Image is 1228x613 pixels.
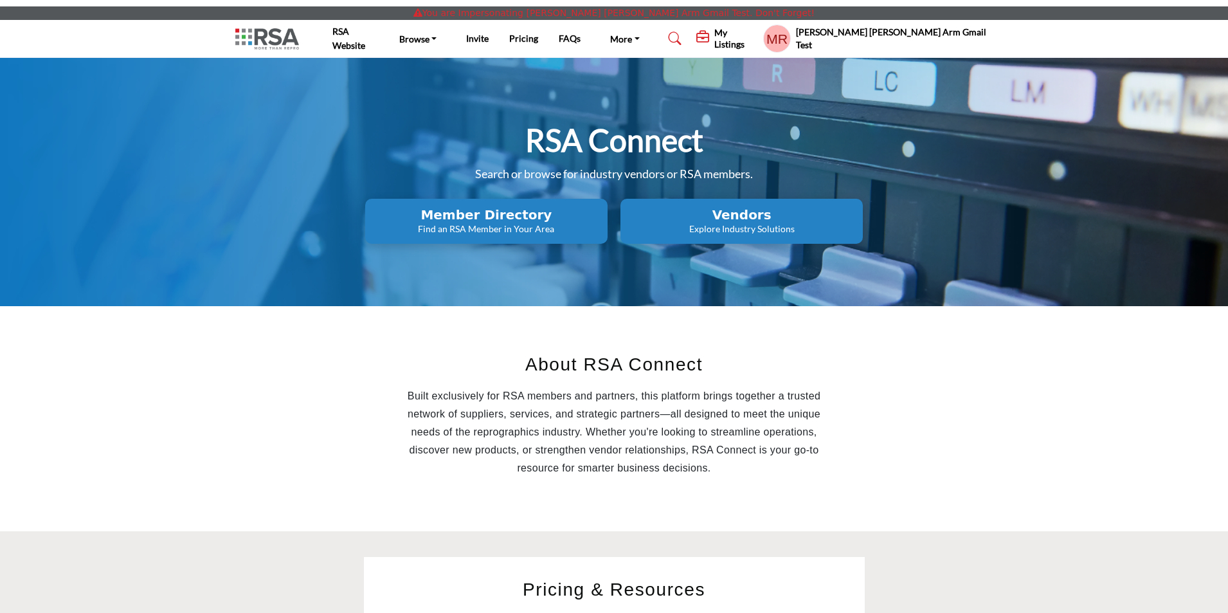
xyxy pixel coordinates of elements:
[796,26,993,51] h5: [PERSON_NAME] [PERSON_NAME] Arm Gmail Test
[763,24,791,53] button: Show hide supplier dropdown
[369,223,604,235] p: Find an RSA Member in Your Area
[601,30,649,48] a: More
[393,351,836,378] h2: About RSA Connect
[332,26,365,51] a: RSA Website
[620,199,863,244] button: Vendors Explore Industry Solutions
[624,207,859,223] h2: Vendors
[624,223,859,235] p: Explore Industry Solutions
[393,387,836,477] p: Built exclusively for RSA members and partners, this platform brings together a trusted network o...
[235,28,305,50] img: Site Logo
[714,27,757,50] h5: My Listings
[525,120,703,160] h1: RSA Connect
[369,207,604,223] h2: Member Directory
[475,167,753,181] span: Search or browse for industry vendors or RSA members.
[365,199,608,244] button: Member Directory Find an RSA Member in Your Area
[393,576,836,603] h2: Pricing & Resources
[656,28,690,49] a: Search
[509,33,538,44] a: Pricing
[466,33,489,44] a: Invite
[696,27,757,50] div: My Listings
[559,33,581,44] a: FAQs
[390,30,446,48] a: Browse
